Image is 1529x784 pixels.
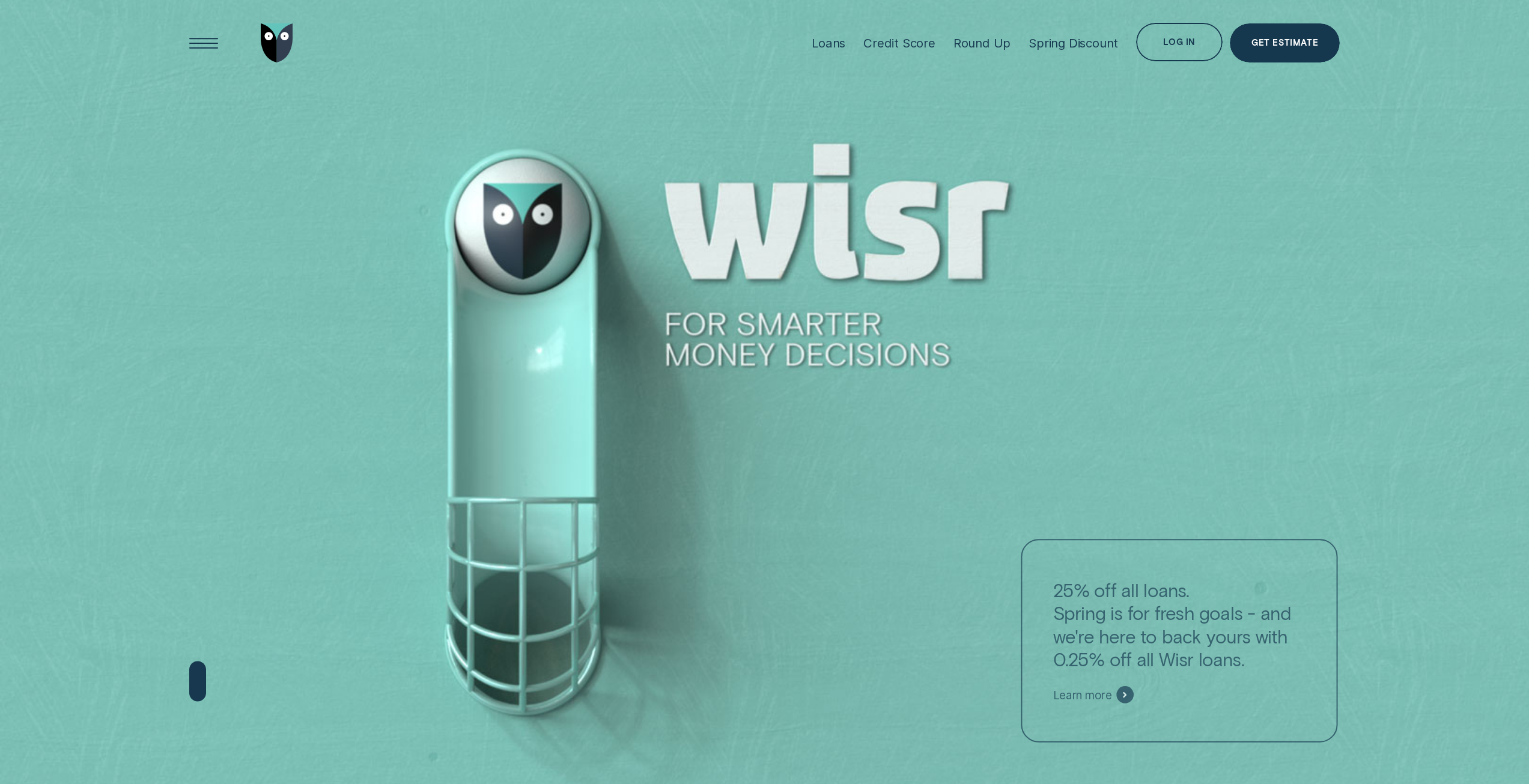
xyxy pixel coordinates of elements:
div: Round Up [953,35,1011,50]
button: Open Menu [184,23,223,62]
img: Wisr [261,23,293,62]
div: Loans [812,35,845,50]
button: Log in [1136,23,1223,62]
p: 25% off all loans. Spring is for fresh goals - and we're here to back yours with 0.25% off all Wi... [1053,579,1306,671]
div: Spring Discount [1029,35,1118,50]
a: Get Estimate [1230,23,1340,62]
div: Credit Score [863,35,935,50]
a: 25% off all loans.Spring is for fresh goals - and we're here to back yours with 0.25% off all Wis... [1021,539,1338,743]
span: Learn more [1053,688,1112,702]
